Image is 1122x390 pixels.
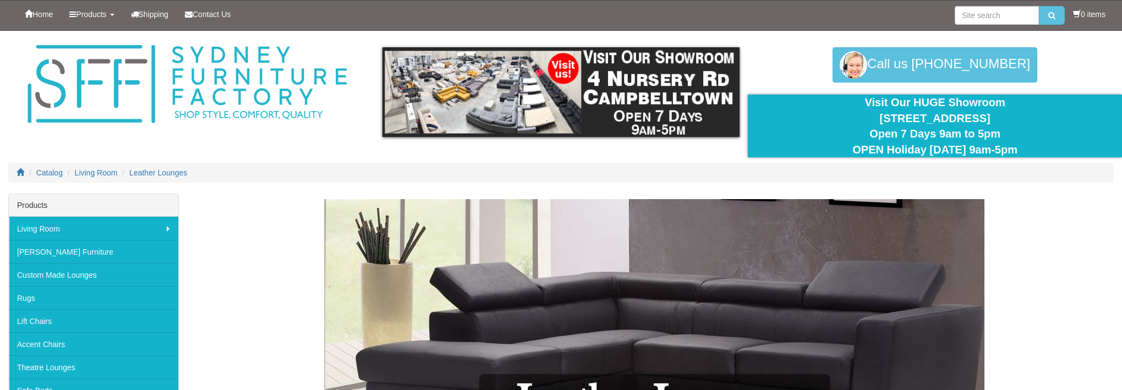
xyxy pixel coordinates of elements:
[756,95,1114,157] div: Visit Our HUGE Showroom [STREET_ADDRESS] Open 7 Days 9am to 5pm OPEN Holiday [DATE] 9am-5pm
[9,286,178,309] a: Rugs
[177,1,239,28] a: Contact Us
[123,1,177,28] a: Shipping
[75,168,118,177] a: Living Room
[382,47,740,137] img: showroom.gif
[9,217,178,240] a: Living Room
[139,10,169,19] span: Shipping
[1073,9,1105,20] li: 0 items
[9,355,178,378] a: Theatre Lounges
[9,194,178,217] div: Products
[193,10,231,19] span: Contact Us
[9,263,178,286] a: Custom Made Lounges
[9,332,178,355] a: Accent Chairs
[129,168,187,177] a: Leather Lounges
[9,309,178,332] a: Lift Chairs
[9,240,178,263] a: [PERSON_NAME] Furniture
[76,10,106,19] span: Products
[36,168,63,177] a: Catalog
[32,10,53,19] span: Home
[61,1,122,28] a: Products
[955,6,1039,25] input: Site search
[17,1,61,28] a: Home
[22,42,352,127] img: Sydney Furniture Factory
